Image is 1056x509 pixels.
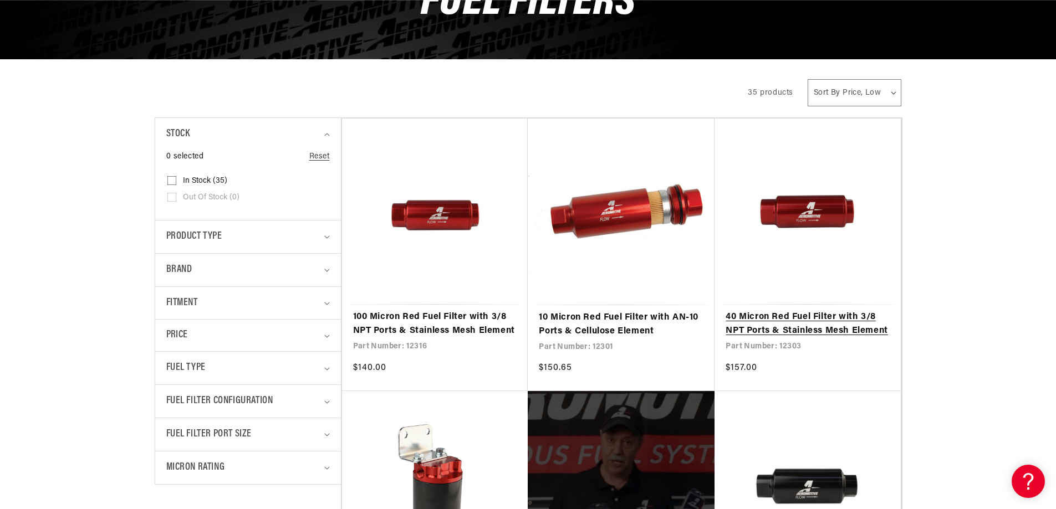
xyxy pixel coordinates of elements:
[166,295,198,311] span: Fitment
[166,287,330,320] summary: Fitment (0 selected)
[166,118,330,151] summary: Stock (0 selected)
[166,126,190,142] span: Stock
[166,328,188,343] span: Price
[166,229,222,245] span: Product type
[353,310,517,338] a: 100 Micron Red Fuel Filter with 3/8 NPT Ports & Stainless Mesh Element
[166,418,330,451] summary: Fuel Filter Port Size (0 selected)
[183,193,239,203] span: Out of stock (0)
[539,311,703,339] a: 10 Micron Red Fuel Filter with AN-10 Ports & Cellulose Element
[183,176,227,186] span: In stock (35)
[309,151,330,163] a: Reset
[166,220,330,253] summary: Product type (0 selected)
[166,451,330,484] summary: Micron Rating (0 selected)
[166,151,204,163] span: 0 selected
[748,89,793,97] span: 35 products
[166,352,330,384] summary: Fuel Type (0 selected)
[166,460,225,476] span: Micron Rating
[166,262,192,278] span: Brand
[166,360,206,376] span: Fuel Type
[166,385,330,418] summary: Fuel Filter Configuration (0 selected)
[726,310,890,338] a: 40 Micron Red Fuel Filter with 3/8 NPT Ports & Stainless Mesh Element
[166,320,330,351] summary: Price
[166,254,330,286] summary: Brand (0 selected)
[166,426,252,443] span: Fuel Filter Port Size
[166,393,273,409] span: Fuel Filter Configuration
